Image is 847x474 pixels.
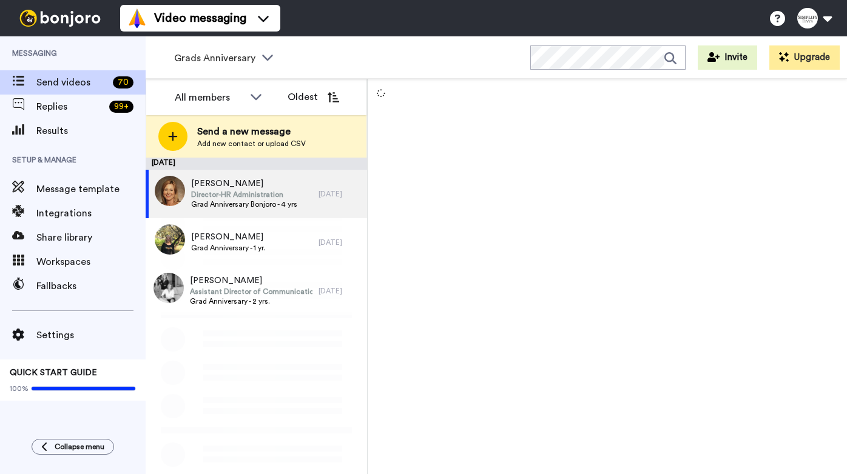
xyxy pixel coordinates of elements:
img: d27963c4-743d-487c-9d64-6897d2e9ccb2.jpg [155,176,185,206]
button: Upgrade [769,45,840,70]
span: Grad Anniversary - 1 yr. [191,243,265,253]
span: [PERSON_NAME] [191,178,297,190]
img: vm-color.svg [127,8,147,28]
button: Collapse menu [32,439,114,455]
span: QUICK START GUIDE [10,369,97,377]
span: Settings [36,328,146,342]
div: All members [175,90,244,105]
div: [DATE] [319,189,361,199]
span: Collapse menu [55,442,104,452]
div: 70 [113,76,133,88]
div: 99 + [109,101,133,113]
span: Add new contact or upload CSV [197,139,306,149]
span: Grads Anniversary [174,51,255,65]
span: Share library [36,230,146,245]
span: Send a new message [197,124,306,139]
span: Message template [36,182,146,196]
span: Send videos [36,75,108,90]
span: Integrations [36,206,146,221]
span: Grad Anniversary - 2 yrs. [190,296,312,306]
span: Director-HR Administration [191,190,297,199]
button: Oldest [278,85,348,109]
img: 08bca16c-28bc-4b81-91f4-97dda236e40f.jpeg [155,224,185,255]
span: [PERSON_NAME] [191,231,265,243]
img: bj-logo-header-white.svg [15,10,106,27]
span: [PERSON_NAME] [190,275,312,287]
button: Invite [698,45,757,70]
span: Replies [36,99,104,114]
img: 276d2d31-9ef6-4fdd-a6ea-f992d1812610.jpg [154,273,184,303]
span: Grad Anniversary Bonjoro - 4 yrs [191,199,297,209]
span: 100% [10,384,29,393]
div: [DATE] [319,238,361,247]
span: Assistant Director of Communications at the [GEOGRAPHIC_DATA] [190,287,312,296]
span: Results [36,124,146,138]
div: [DATE] [146,158,367,170]
span: Workspaces [36,255,146,269]
span: Fallbacks [36,279,146,293]
span: Video messaging [154,10,246,27]
div: [DATE] [319,286,361,296]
